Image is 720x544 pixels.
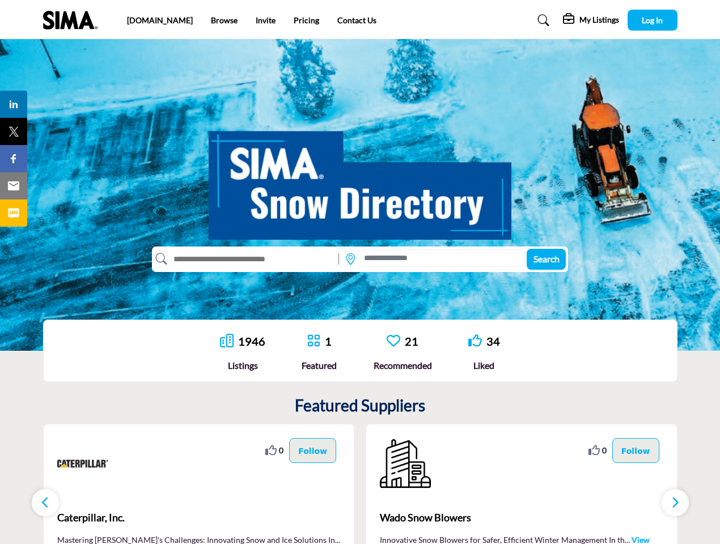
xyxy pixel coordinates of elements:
a: 1 [325,334,332,348]
span: 0 [602,444,607,456]
img: SIMA Snow Directory [209,118,511,240]
img: Site Logo [43,11,103,29]
a: Wado Snow Blowers [380,503,663,533]
span: Log In [642,15,663,25]
a: Go to Featured [307,334,320,349]
span: Wado Snow Blowers [380,510,663,525]
span: Caterpillar, Inc. [57,510,341,525]
div: Featured [302,359,337,372]
div: Recommended [374,359,432,372]
p: Follow [298,444,327,457]
button: Follow [289,438,336,463]
i: Go to Liked [468,334,482,347]
div: Liked [468,359,500,372]
h5: My Listings [579,15,619,25]
span: 0 [279,444,283,456]
button: Follow [612,438,659,463]
h2: Featured Suppliers [295,396,425,415]
button: Search [527,249,566,270]
a: 34 [486,334,500,348]
a: [DOMAIN_NAME] [127,15,193,25]
a: Browse [211,15,238,25]
div: My Listings [563,14,619,27]
img: Rectangle%203585.svg [336,250,342,267]
a: 1946 [238,334,265,348]
div: Listings [220,359,265,372]
a: 21 [405,334,418,348]
button: Log In [628,10,677,31]
a: Contact Us [337,15,376,25]
p: Follow [621,444,650,457]
a: Pricing [294,15,319,25]
img: Caterpillar, Inc. [57,438,108,489]
a: Search [527,11,557,29]
a: Go to Recommended [387,334,400,349]
img: Wado Snow Blowers [380,438,431,489]
a: Caterpillar, Inc. [57,503,341,533]
span: Search [533,253,560,264]
a: Invite [256,15,276,25]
